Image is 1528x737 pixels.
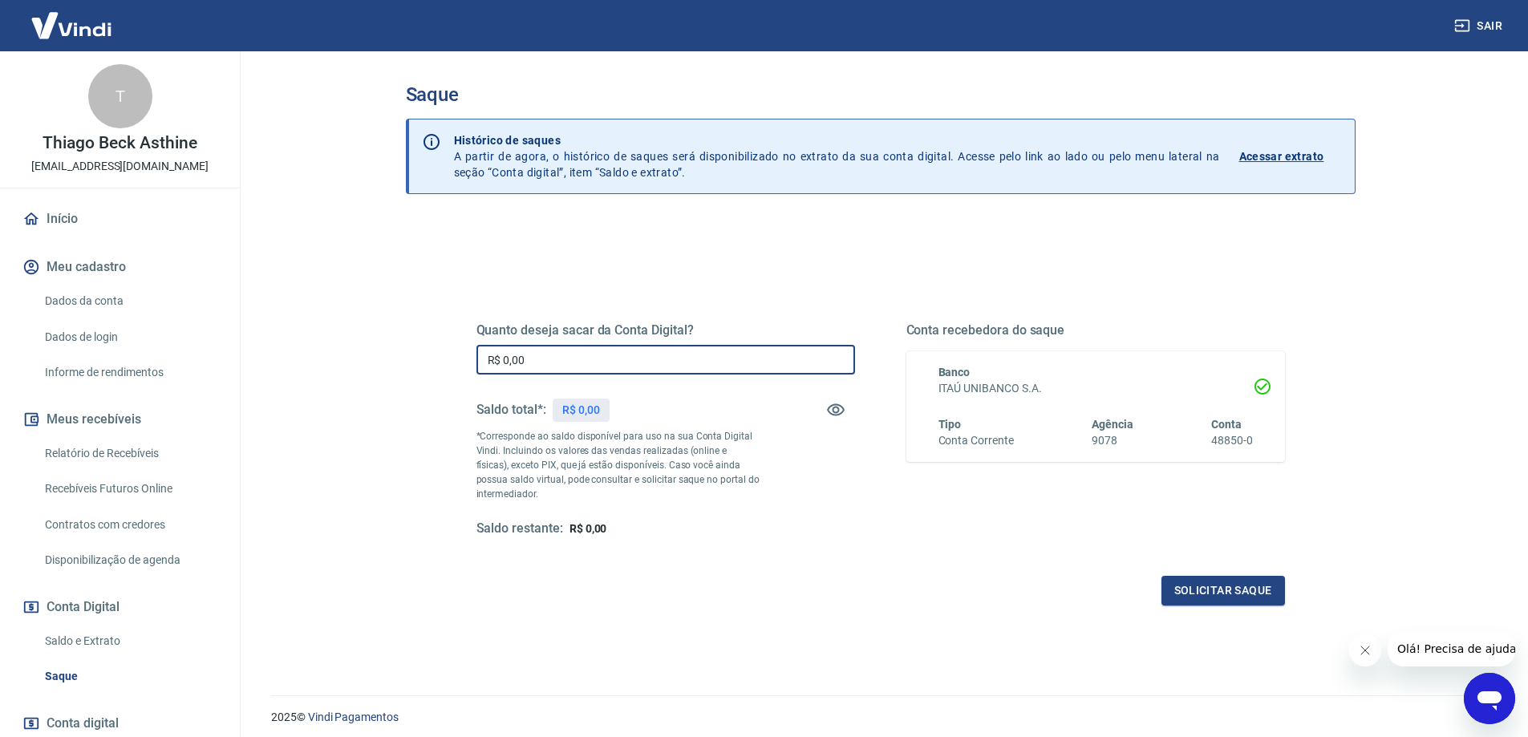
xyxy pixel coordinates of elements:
h5: Quanto deseja sacar da Conta Digital? [476,322,855,338]
span: Agência [1092,418,1133,431]
a: Informe de rendimentos [39,356,221,389]
span: Olá! Precisa de ajuda? [10,11,135,24]
p: Histórico de saques [454,132,1220,148]
a: Início [19,201,221,237]
a: Disponibilização de agenda [39,544,221,577]
p: Acessar extrato [1239,148,1324,164]
p: Thiago Beck Asthine [43,135,197,152]
a: Dados da conta [39,285,221,318]
a: Relatório de Recebíveis [39,437,221,470]
button: Meus recebíveis [19,402,221,437]
span: R$ 0,00 [569,522,607,535]
img: Vindi [19,1,124,50]
a: Acessar extrato [1239,132,1342,180]
button: Sair [1451,11,1509,41]
div: T [88,64,152,128]
h6: 48850-0 [1211,432,1253,449]
a: Contratos com credores [39,508,221,541]
a: Dados de login [39,321,221,354]
iframe: Fechar mensagem [1349,634,1381,666]
span: Conta digital [47,712,119,735]
a: Recebíveis Futuros Online [39,472,221,505]
p: [EMAIL_ADDRESS][DOMAIN_NAME] [31,158,209,175]
p: *Corresponde ao saldo disponível para uso na sua Conta Digital Vindi. Incluindo os valores das ve... [476,429,760,501]
a: Saldo e Extrato [39,625,221,658]
span: Banco [938,366,971,379]
span: Conta [1211,418,1242,431]
button: Conta Digital [19,589,221,625]
iframe: Botão para abrir a janela de mensagens [1464,673,1515,724]
span: Tipo [938,418,962,431]
a: Vindi Pagamentos [308,711,399,723]
p: A partir de agora, o histórico de saques será disponibilizado no extrato da sua conta digital. Ac... [454,132,1220,180]
p: 2025 © [271,709,1489,726]
h6: ITAÚ UNIBANCO S.A. [938,380,1253,397]
a: Saque [39,660,221,693]
h5: Conta recebedora do saque [906,322,1285,338]
button: Meu cadastro [19,249,221,285]
iframe: Mensagem da empresa [1388,631,1515,666]
h5: Saldo total*: [476,402,546,418]
p: R$ 0,00 [562,402,600,419]
h6: Conta Corrente [938,432,1014,449]
button: Solicitar saque [1161,576,1285,605]
h6: 9078 [1092,432,1133,449]
h3: Saque [406,83,1356,106]
h5: Saldo restante: [476,520,563,537]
